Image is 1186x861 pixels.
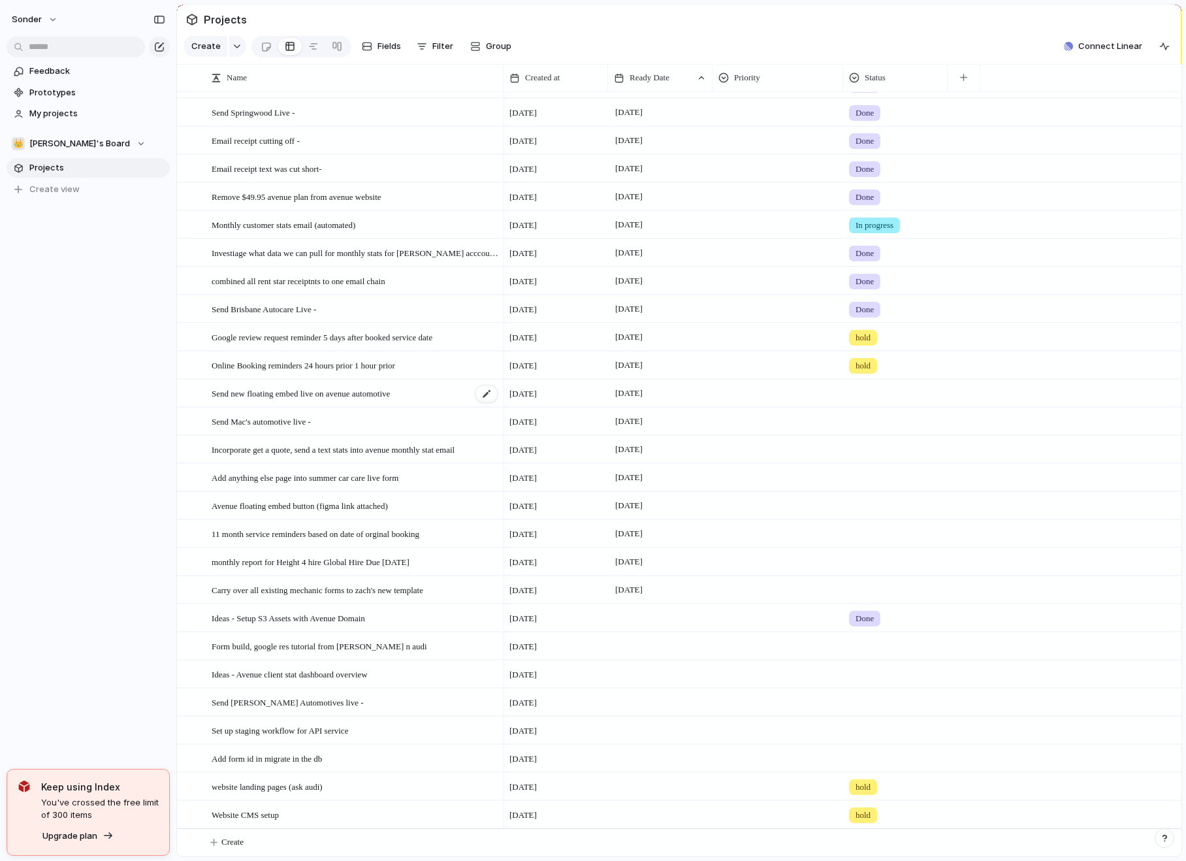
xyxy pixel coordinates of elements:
[525,71,560,84] span: Created at
[509,359,537,372] span: [DATE]
[509,387,537,400] span: [DATE]
[212,442,455,457] span: Incorporate get a quote, send a text stats into avenue monthly stat email
[212,526,419,541] span: 11 month service reminders based on date of orginal booking
[612,357,646,373] span: [DATE]
[357,36,406,57] button: Fields
[856,275,874,288] span: Done
[612,329,646,345] span: [DATE]
[509,528,537,541] span: [DATE]
[12,13,42,26] span: sonder
[212,189,381,204] span: Remove $49.95 avenue plan from avenue website
[865,71,886,84] span: Status
[212,105,295,120] span: Send Springwood Live -
[212,554,409,569] span: monthly report for Height 4 hire Global Hire Due [DATE]
[612,498,646,513] span: [DATE]
[509,668,537,681] span: [DATE]
[7,180,170,199] button: Create view
[212,723,348,738] span: Set up staging workflow for API service
[612,470,646,485] span: [DATE]
[509,696,537,709] span: [DATE]
[509,612,537,625] span: [DATE]
[212,694,364,709] span: Send [PERSON_NAME] Automotives live -
[612,189,646,204] span: [DATE]
[212,414,311,429] span: Send Mac's automotive live -
[612,554,646,570] span: [DATE]
[509,106,537,120] span: [DATE]
[227,71,247,84] span: Name
[509,781,537,794] span: [DATE]
[509,275,537,288] span: [DATE]
[212,582,423,597] span: Carry over all existing mechanic forms to zach's new template
[856,106,874,120] span: Done
[509,163,537,176] span: [DATE]
[377,40,401,53] span: Fields
[212,217,355,232] span: Monthly customer stats email (automated)
[184,36,227,57] button: Create
[509,331,537,344] span: [DATE]
[464,36,518,57] button: Group
[856,219,893,232] span: In progress
[29,137,130,150] span: [PERSON_NAME]'s Board
[7,158,170,178] a: Projects
[630,71,669,84] span: Ready Date
[856,331,871,344] span: hold
[509,415,537,429] span: [DATE]
[12,137,25,150] div: 👑
[856,247,874,260] span: Done
[509,724,537,738] span: [DATE]
[856,163,874,176] span: Done
[612,133,646,148] span: [DATE]
[734,71,760,84] span: Priority
[486,40,511,53] span: Group
[29,183,80,196] span: Create view
[509,247,537,260] span: [DATE]
[212,329,432,344] span: Google review request reminder 5 days after booked service date
[212,638,427,653] span: Form build, google res tutorial from [PERSON_NAME] n audi
[509,556,537,569] span: [DATE]
[432,40,453,53] span: Filter
[42,830,97,843] span: Upgrade plan
[612,414,646,429] span: [DATE]
[612,217,646,233] span: [DATE]
[212,610,365,625] span: Ideas - Setup S3 Assets with Avenue Domain
[612,245,646,261] span: [DATE]
[212,161,322,176] span: Email receipt text was cut short-
[509,809,537,822] span: [DATE]
[212,498,388,513] span: Avenue floating embed button (figma link attached)
[29,161,165,174] span: Projects
[509,753,537,766] span: [DATE]
[201,8,249,31] span: Projects
[509,584,537,597] span: [DATE]
[509,640,537,653] span: [DATE]
[7,134,170,154] button: 👑[PERSON_NAME]'s Board
[856,359,871,372] span: hold
[411,36,458,57] button: Filter
[212,666,368,681] span: Ideas - Avenue client stat dashboard overview
[39,827,118,845] button: Upgrade plan
[509,444,537,457] span: [DATE]
[29,86,165,99] span: Prototypes
[221,836,244,849] span: Create
[212,385,390,400] span: Send new floating embed live on avenue automotive
[212,273,385,288] span: combined all rent star receiptnts to one email chain
[212,751,322,766] span: Add form id in migrate in the db
[509,191,537,204] span: [DATE]
[212,301,316,316] span: Send Brisbane Autocare Live -
[212,779,323,794] span: website landing pages (ask audi)
[856,612,874,625] span: Done
[212,245,499,260] span: Investiage what data we can pull for monthly stats for [PERSON_NAME] acccounting + [PERSON_NAME] ...
[212,470,398,485] span: Add anything else page into summer car care live form
[212,807,279,822] span: Website CMS setup
[29,107,165,120] span: My projects
[612,526,646,542] span: [DATE]
[509,303,537,316] span: [DATE]
[7,104,170,123] a: My projects
[612,105,646,120] span: [DATE]
[41,780,159,794] span: Keep using Index
[29,65,165,78] span: Feedback
[856,781,871,794] span: hold
[612,442,646,457] span: [DATE]
[509,135,537,148] span: [DATE]
[7,83,170,103] a: Prototypes
[612,273,646,289] span: [DATE]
